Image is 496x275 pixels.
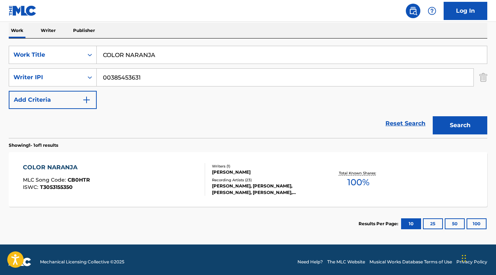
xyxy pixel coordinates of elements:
[13,50,79,59] div: Work Title
[40,184,73,190] span: T3053155350
[409,7,417,15] img: search
[456,259,487,265] a: Privacy Policy
[9,5,37,16] img: MLC Logo
[327,259,365,265] a: The MLC Website
[382,116,429,132] a: Reset Search
[9,142,58,149] p: Showing 1 - 1 of 1 results
[40,259,124,265] span: Mechanical Licensing Collective © 2025
[9,46,487,138] form: Search Form
[212,183,319,196] div: [PERSON_NAME], [PERSON_NAME], [PERSON_NAME], [PERSON_NAME], [PERSON_NAME]
[433,116,487,134] button: Search
[212,169,319,175] div: [PERSON_NAME]
[13,73,79,82] div: Writer IPI
[428,7,436,15] img: help
[9,91,97,109] button: Add Criteria
[462,247,466,269] div: Drag
[9,23,25,38] p: Work
[23,177,68,183] span: MLC Song Code :
[423,218,443,229] button: 25
[82,96,91,104] img: 9d2ae6d4665cec9f34b9.svg
[460,240,496,275] iframe: Chat Widget
[369,259,452,265] a: Musical Works Database Terms of Use
[467,218,487,229] button: 100
[425,4,439,18] div: Help
[444,2,487,20] a: Log In
[23,184,40,190] span: ISWC :
[71,23,97,38] p: Publisher
[23,163,90,172] div: COLOR NARANJA
[445,218,465,229] button: 50
[39,23,58,38] p: Writer
[68,177,90,183] span: CB0HTR
[297,259,323,265] a: Need Help?
[347,176,369,189] span: 100 %
[406,4,420,18] a: Public Search
[359,221,400,227] p: Results Per Page:
[212,163,319,169] div: Writers ( 1 )
[479,68,487,86] img: Delete Criterion
[401,218,421,229] button: 10
[9,152,487,207] a: COLOR NARANJAMLC Song Code:CB0HTRISWC:T3053155350Writers (1)[PERSON_NAME]Recording Artists (23)[P...
[212,177,319,183] div: Recording Artists ( 23 )
[339,170,378,176] p: Total Known Shares:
